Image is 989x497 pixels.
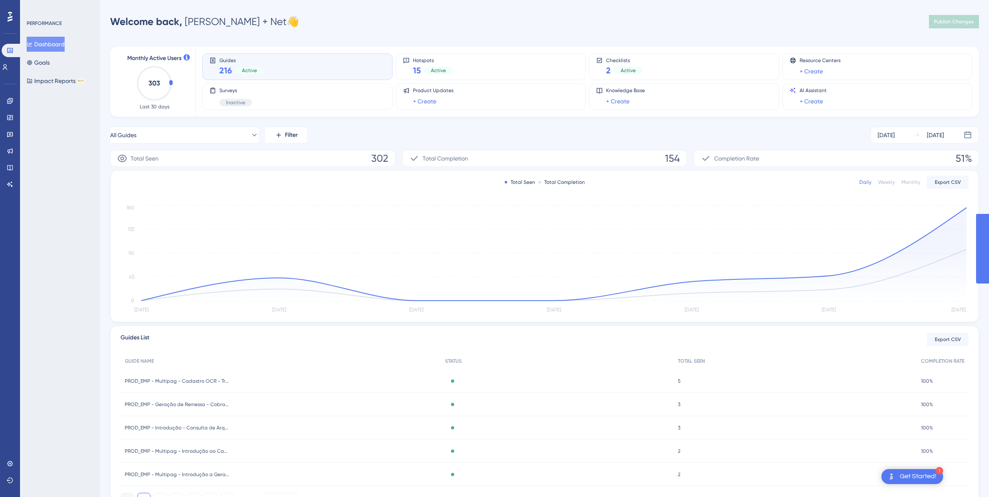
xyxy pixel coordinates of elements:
[606,57,642,63] span: Checklists
[125,358,154,364] span: GUIDE NAME
[110,15,299,28] div: [PERSON_NAME] + Net 👋
[125,378,229,384] span: PROD_EMP - Multipag - Cadastro OCR - Tributos código de barras
[431,67,446,74] span: Active
[878,130,895,140] div: [DATE]
[134,307,148,313] tspan: [DATE]
[921,358,964,364] span: COMPLETION RATE
[505,179,535,186] div: Total Seen
[121,333,149,346] span: Guides List
[219,57,264,63] span: Guides
[413,65,421,76] span: 15
[951,307,966,313] tspan: [DATE]
[927,130,944,140] div: [DATE]
[954,464,979,489] iframe: UserGuiding AI Assistant Launcher
[413,57,453,63] span: Hotspots
[921,424,933,431] span: 100%
[800,66,823,76] a: + Create
[371,152,388,165] span: 302
[921,401,933,408] span: 100%
[242,67,257,74] span: Active
[27,55,50,70] button: Goals
[110,130,136,140] span: All Guides
[956,152,972,165] span: 51%
[125,401,229,408] span: PROD_EMP - Geração de Remessa - Cobrança
[110,15,182,28] span: Welcome back,
[539,179,585,186] div: Total Completion
[927,176,969,189] button: Export CSV
[128,250,134,256] tspan: 90
[900,472,936,481] div: Get Started!
[935,336,961,343] span: Export CSV
[27,20,62,27] div: PERFORMANCE
[27,37,65,52] button: Dashboard
[265,127,307,143] button: Filter
[128,226,134,232] tspan: 135
[678,378,681,384] span: 5
[934,18,974,25] span: Publish Changes
[131,153,159,163] span: Total Seen
[936,467,943,474] div: 1
[800,57,841,64] span: Resource Centers
[148,79,160,87] text: 303
[684,307,699,313] tspan: [DATE]
[219,65,232,76] span: 216
[678,471,680,478] span: 2
[219,87,252,94] span: Surveys
[125,471,229,478] span: PROD_EMP - Multipag - Introdução a Geração de Remessa - Pagamentos
[822,307,836,313] tspan: [DATE]
[800,96,823,106] a: + Create
[935,179,961,186] span: Export CSV
[678,448,680,454] span: 2
[110,127,259,143] button: All Guides
[929,15,979,28] button: Publish Changes
[606,96,629,106] a: + Create
[621,67,636,74] span: Active
[859,179,871,186] div: Daily
[606,87,645,94] span: Knowledge Base
[881,469,943,484] div: Open Get Started! checklist, remaining modules: 1
[285,130,298,140] span: Filter
[678,424,680,431] span: 3
[921,448,933,454] span: 100%
[409,307,423,313] tspan: [DATE]
[129,274,134,280] tspan: 45
[678,401,680,408] span: 3
[927,333,969,346] button: Export CSV
[606,65,611,76] span: 2
[423,153,468,163] span: Total Completion
[413,87,453,94] span: Product Updates
[714,153,759,163] span: Completion Rate
[901,179,920,186] div: Monthly
[140,103,169,110] span: Last 30 days
[77,79,85,83] div: BETA
[921,378,933,384] span: 100%
[445,358,462,364] span: STATUS
[272,307,286,313] tspan: [DATE]
[678,358,705,364] span: TOTAL SEEN
[878,179,895,186] div: Weekly
[665,152,680,165] span: 154
[226,99,245,106] span: Inactive
[126,205,134,211] tspan: 180
[125,424,229,431] span: PROD_EMP - Introdução - Consulta de Arquivos
[125,448,229,454] span: PROD_EMP - Multipag - Introdução ao Cadastro Manual - Pagamentos
[127,53,181,63] span: Monthly Active Users
[27,73,85,88] button: Impact ReportsBETA
[413,96,436,106] a: + Create
[131,298,134,304] tspan: 0
[800,87,827,94] span: AI Assistant
[547,307,561,313] tspan: [DATE]
[886,472,896,482] img: launcher-image-alternative-text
